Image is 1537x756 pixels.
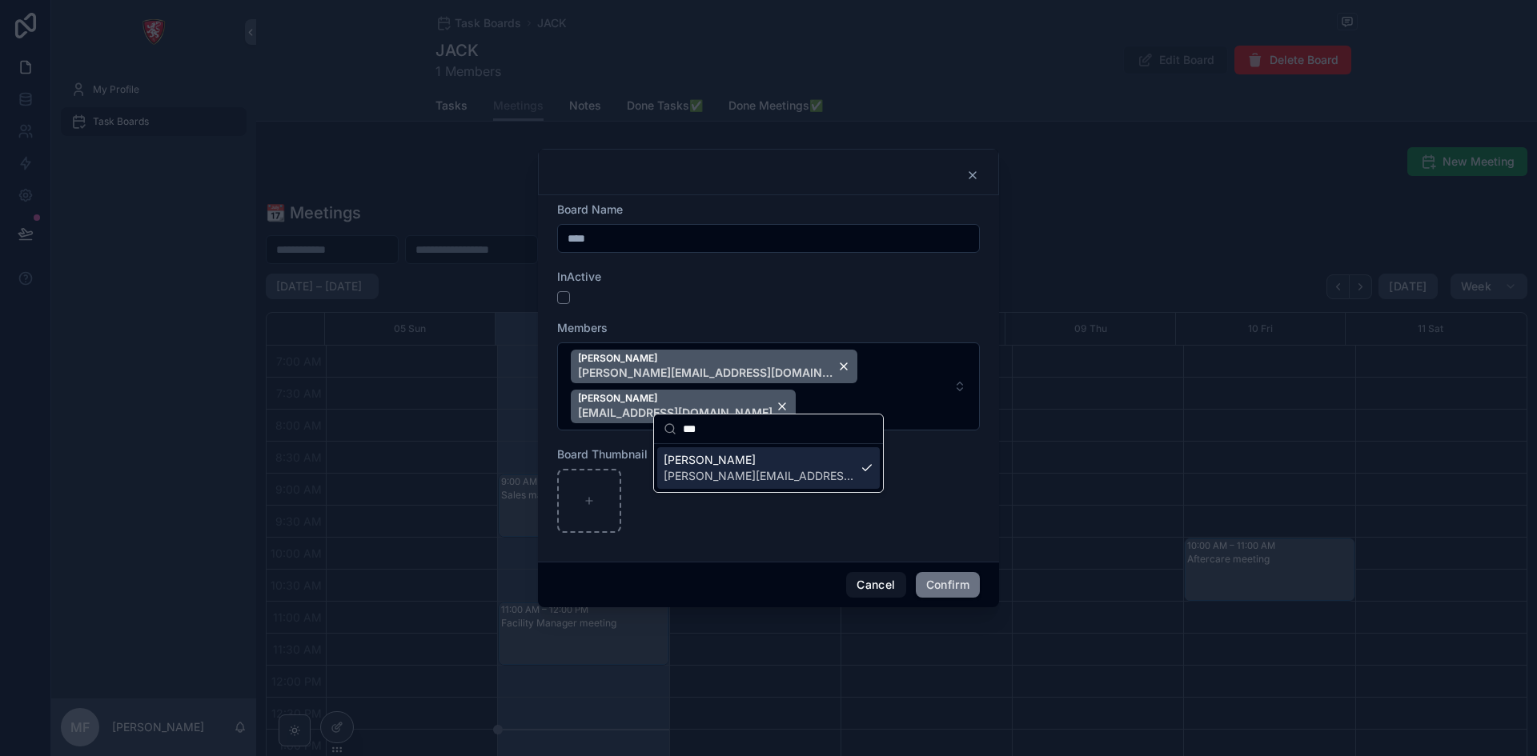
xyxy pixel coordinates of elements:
[578,392,773,405] span: [PERSON_NAME]
[557,202,623,216] span: Board Name
[578,365,834,381] span: [PERSON_NAME][EMAIL_ADDRESS][DOMAIN_NAME]
[557,270,601,283] span: InActive
[916,572,980,598] button: Confirm
[557,447,648,461] span: Board Thumbnail
[571,350,857,383] button: Unselect 2
[664,468,854,484] span: [PERSON_NAME][EMAIL_ADDRESS][DOMAIN_NAME]
[578,352,834,365] span: [PERSON_NAME]
[557,321,608,334] span: Members
[664,452,854,468] span: [PERSON_NAME]
[557,342,980,430] button: Select Button
[846,572,905,598] button: Cancel
[578,405,773,421] span: [EMAIL_ADDRESS][DOMAIN_NAME]
[654,444,883,492] div: Suggestions
[571,390,796,423] button: Unselect 40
